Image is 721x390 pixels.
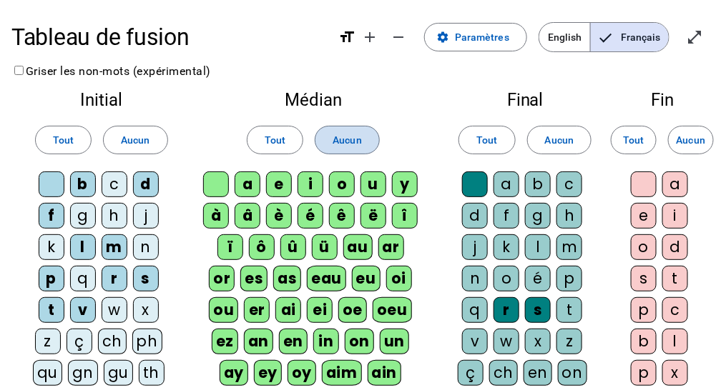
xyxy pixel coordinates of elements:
[627,91,698,109] h2: Fin
[458,360,484,386] div: ç
[244,329,273,354] div: an
[53,131,74,149] span: Tout
[462,203,488,229] div: d
[386,266,412,291] div: oi
[558,360,587,386] div: on
[247,126,303,154] button: Tout
[494,297,519,323] div: r
[361,29,378,46] mat-icon: add
[133,171,159,197] div: d
[39,234,64,260] div: k
[266,203,292,229] div: è
[68,360,98,386] div: gn
[556,171,582,197] div: c
[298,171,323,197] div: i
[265,131,285,149] span: Tout
[307,297,333,323] div: ei
[687,29,704,46] mat-icon: open_in_full
[345,329,374,354] div: on
[384,23,413,51] button: Diminuer la taille de la police
[244,297,270,323] div: er
[373,297,412,323] div: oeu
[631,266,657,291] div: s
[355,23,384,51] button: Augmenter la taille de la police
[39,297,64,323] div: t
[70,234,96,260] div: l
[525,266,551,291] div: é
[280,234,306,260] div: û
[217,234,243,260] div: ï
[11,64,211,78] label: Griser les non-mots (expérimental)
[288,360,316,386] div: oy
[623,131,644,149] span: Tout
[556,266,582,291] div: p
[462,266,488,291] div: n
[67,329,92,354] div: ç
[333,131,361,149] span: Aucun
[631,203,657,229] div: e
[677,131,705,149] span: Aucun
[494,171,519,197] div: a
[70,171,96,197] div: b
[104,360,133,386] div: gu
[525,203,551,229] div: g
[631,297,657,323] div: p
[203,203,229,229] div: à
[494,266,519,291] div: o
[240,266,268,291] div: es
[539,22,669,52] mat-button-toggle-group: Language selection
[307,266,346,291] div: eau
[681,23,710,51] button: Entrer en plein écran
[254,360,282,386] div: ey
[476,131,497,149] span: Tout
[392,171,418,197] div: y
[360,203,386,229] div: ë
[312,234,338,260] div: ü
[556,297,582,323] div: t
[462,297,488,323] div: q
[133,234,159,260] div: n
[133,203,159,229] div: j
[132,329,162,354] div: ph
[133,297,159,323] div: x
[436,31,449,44] mat-icon: settings
[102,203,127,229] div: h
[494,234,519,260] div: k
[209,297,238,323] div: ou
[39,203,64,229] div: f
[209,266,235,291] div: or
[524,360,552,386] div: en
[368,360,402,386] div: ain
[338,29,355,46] mat-icon: format_size
[329,171,355,197] div: o
[360,171,386,197] div: u
[525,234,551,260] div: l
[35,329,61,354] div: z
[275,297,301,323] div: ai
[343,234,373,260] div: au
[390,29,407,46] mat-icon: remove
[70,266,96,291] div: q
[102,266,127,291] div: r
[11,14,327,60] h1: Tableau de fusion
[556,329,582,354] div: z
[121,131,149,149] span: Aucun
[273,266,301,291] div: as
[556,203,582,229] div: h
[662,203,688,229] div: i
[202,91,424,109] h2: Médian
[631,329,657,354] div: b
[539,23,590,51] span: English
[380,329,409,354] div: un
[33,360,62,386] div: qu
[525,297,551,323] div: s
[662,171,688,197] div: a
[662,297,688,323] div: c
[591,23,669,51] span: Français
[235,171,260,197] div: a
[662,266,688,291] div: t
[378,234,404,260] div: ar
[23,91,180,109] h2: Initial
[392,203,418,229] div: î
[631,360,657,386] div: p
